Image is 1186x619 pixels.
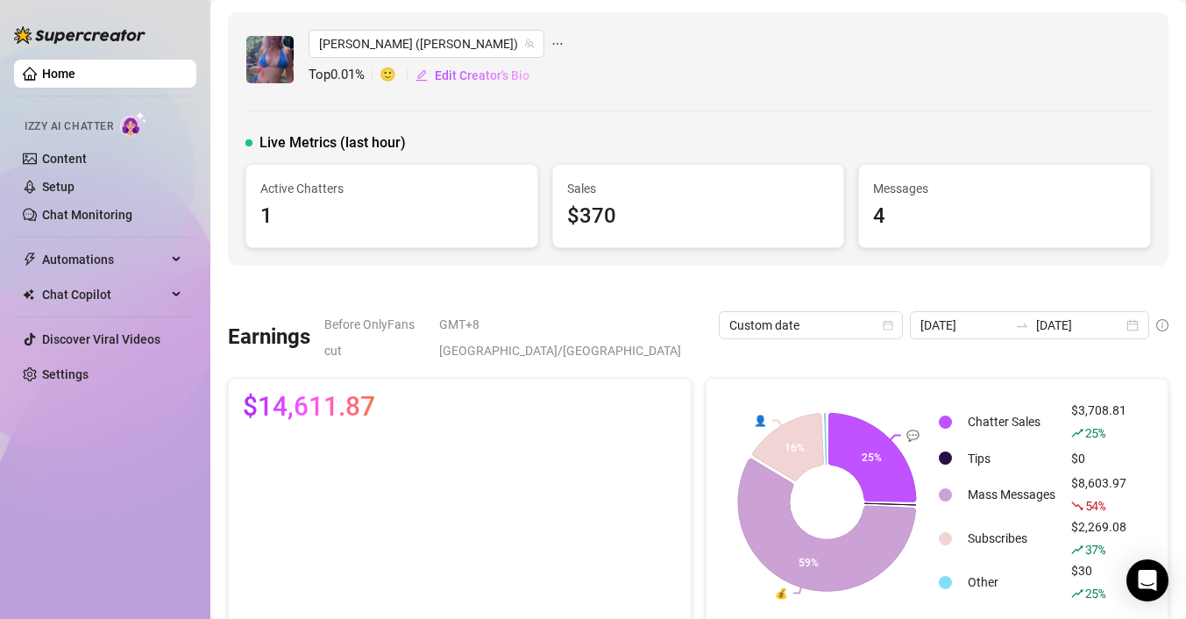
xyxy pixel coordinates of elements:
[25,118,113,135] span: Izzy AI Chatter
[1036,316,1123,335] input: End date
[1071,561,1126,603] div: $30
[1015,318,1029,332] span: to
[567,200,830,233] div: $370
[906,428,920,441] text: 💬
[524,39,535,49] span: team
[259,132,406,153] span: Live Metrics (last hour)
[42,67,75,81] a: Home
[260,200,523,233] div: 1
[23,253,37,267] span: thunderbolt
[319,31,534,57] span: Jaylie (jaylietori)
[42,180,75,194] a: Setup
[1085,585,1105,601] span: 25 %
[961,473,1062,516] td: Mass Messages
[961,517,1062,559] td: Subscribes
[1071,517,1126,559] div: $2,269.08
[753,413,766,426] text: 👤
[873,179,1136,198] span: Messages
[961,445,1062,472] td: Tips
[961,401,1062,443] td: Chatter Sales
[435,68,529,82] span: Edit Creator's Bio
[883,320,893,331] span: calendar
[415,69,428,82] span: edit
[42,208,132,222] a: Chat Monitoring
[1071,544,1083,556] span: rise
[42,332,160,346] a: Discover Viral Videos
[260,179,523,198] span: Active Chatters
[14,26,146,44] img: logo-BBDzfeDw.svg
[415,61,530,89] button: Edit Creator's Bio
[309,65,380,86] span: Top 0.01 %
[1071,401,1126,443] div: $3,708.81
[324,311,429,364] span: Before OnlyFans cut
[228,324,310,352] h3: Earnings
[439,311,708,364] span: GMT+8 [GEOGRAPHIC_DATA]/[GEOGRAPHIC_DATA]
[1071,587,1083,600] span: rise
[961,561,1062,603] td: Other
[23,288,34,301] img: Chat Copilot
[551,30,564,58] span: ellipsis
[1085,497,1105,514] span: 54 %
[1085,424,1105,441] span: 25 %
[1085,541,1105,558] span: 37 %
[1071,473,1126,516] div: $8,603.97
[1071,449,1126,468] div: $0
[1071,500,1083,512] span: fall
[1015,318,1029,332] span: swap-right
[42,152,87,166] a: Content
[120,111,147,137] img: AI Chatter
[1126,559,1168,601] div: Open Intercom Messenger
[1071,427,1083,439] span: rise
[243,393,375,421] span: $14,611.87
[246,36,294,83] img: Jaylie
[380,65,415,86] span: 🙂
[42,245,167,274] span: Automations
[775,587,788,600] text: 💰
[567,179,830,198] span: Sales
[729,312,892,338] span: Custom date
[920,316,1007,335] input: Start date
[873,200,1136,233] div: 4
[42,281,167,309] span: Chat Copilot
[1156,319,1168,331] span: info-circle
[42,367,89,381] a: Settings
